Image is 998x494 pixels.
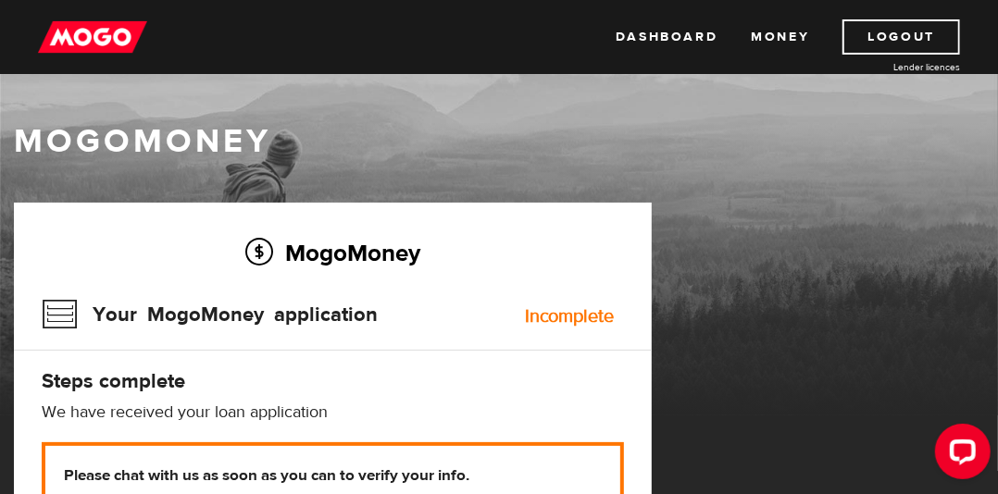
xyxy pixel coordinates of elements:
h4: Steps complete [42,368,624,394]
a: Dashboard [616,19,717,55]
h1: MogoMoney [14,122,984,161]
iframe: LiveChat chat widget [920,416,998,494]
h2: MogoMoney [42,233,624,272]
a: Money [751,19,809,55]
p: We have received your loan application [42,401,624,424]
h3: Your MogoMoney application [42,290,378,339]
b: Please chat with us as soon as you can to verify your info. [64,464,602,487]
a: Logout [842,19,960,55]
a: Lender licences [821,60,960,74]
img: mogo_logo-11ee424be714fa7cbb0f0f49df9e16ec.png [38,19,147,55]
div: Incomplete [525,307,615,326]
